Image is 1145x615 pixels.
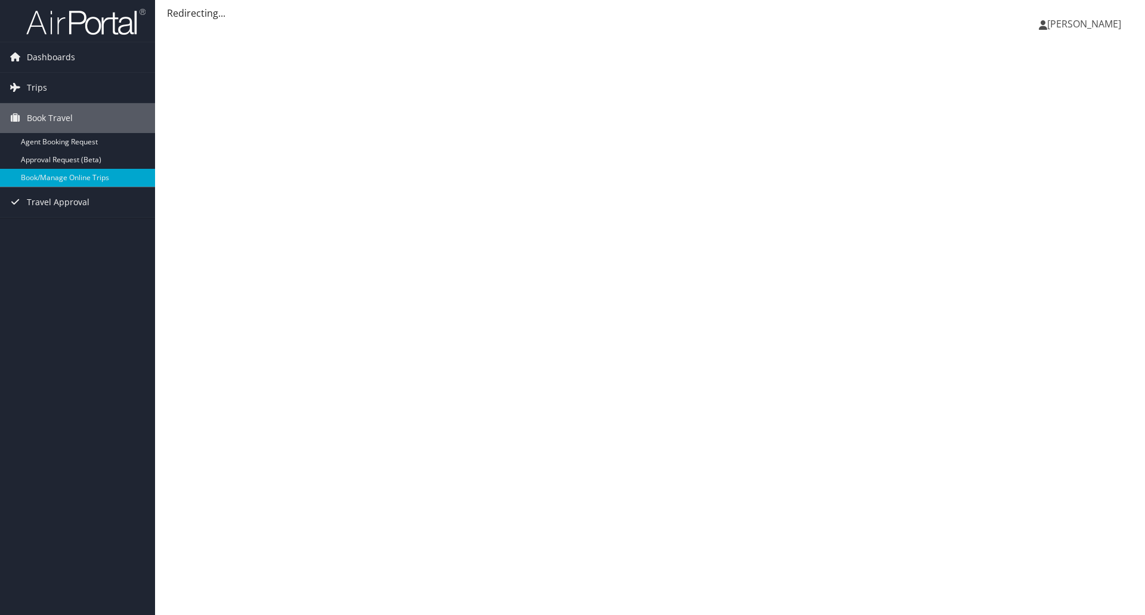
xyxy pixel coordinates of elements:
[27,187,89,217] span: Travel Approval
[26,8,146,36] img: airportal-logo.png
[167,6,1133,20] div: Redirecting...
[27,42,75,72] span: Dashboards
[1047,17,1121,30] span: [PERSON_NAME]
[1039,6,1133,42] a: [PERSON_NAME]
[27,73,47,103] span: Trips
[27,103,73,133] span: Book Travel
